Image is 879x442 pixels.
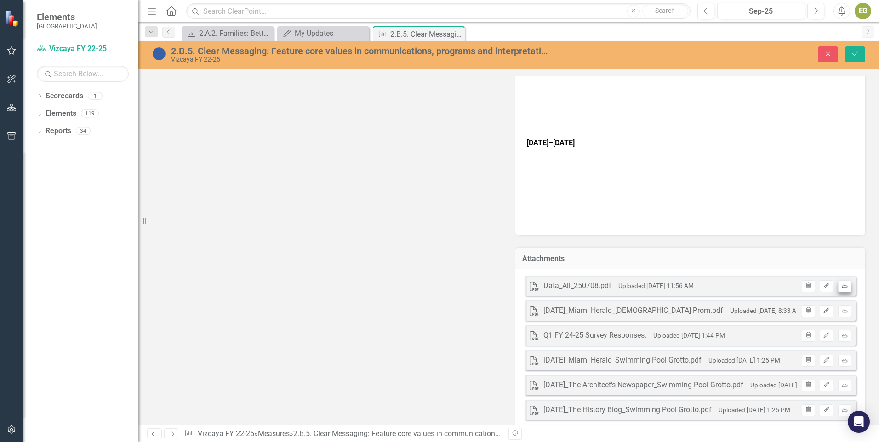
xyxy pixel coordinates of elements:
[280,28,367,39] a: My Updates
[543,380,743,391] div: [DATE]_The Architect's Newspaper_Swimming Pool Grotto.pdf
[855,3,871,19] button: EG
[198,429,254,438] a: Vizcaya FY 22-25
[720,6,802,17] div: Sep-25
[46,91,83,102] a: Scorecards
[717,3,805,19] button: Sep-25
[186,3,691,19] input: Search ClearPoint...
[46,108,76,119] a: Elements
[730,307,802,314] small: Uploaded [DATE] 8:33 AM
[258,429,290,438] a: Measures
[708,357,780,364] small: Uploaded [DATE] 1:25 PM
[88,92,103,100] div: 1
[642,5,688,17] button: Search
[37,44,129,54] a: Vizcaya FY 22-25
[543,281,611,291] div: Data_All_250708.pdf
[527,138,575,147] strong: [DATE]–[DATE]
[618,282,694,289] small: Uploaded [DATE] 11:56 AM
[37,66,129,82] input: Search Below...
[184,429,502,439] div: » »
[543,306,723,316] div: [DATE]_Miami Herald_[DEMOGRAPHIC_DATA] Prom.pdf
[171,56,552,63] div: Vizcaya FY 22-25
[37,11,97,23] span: Elements
[543,355,702,366] div: [DATE]_Miami Herald_Swimming Pool Grotto.pdf
[655,7,675,14] span: Search
[848,411,870,433] div: Open Intercom Messenger
[543,330,646,341] div: Q1 FY 24-25 Survey Responses.
[152,46,166,61] img: No Information
[390,28,462,40] div: 2.B.5. Clear Messaging: Feature core values in communications, programs and interpretation (75% o...
[46,126,71,136] a: Reports
[522,255,858,263] h3: Attachments
[81,110,99,118] div: 119
[543,405,712,415] div: [DATE]_The History Blog_Swimming Pool Grotto.pdf
[171,46,552,56] div: 2.B.5. Clear Messaging: Feature core values in communications, programs and interpretation (75% o...
[5,11,21,27] img: ClearPoint Strategy
[76,127,91,135] div: 34
[719,406,790,414] small: Uploaded [DATE] 1:25 PM
[653,332,725,339] small: Uploaded [DATE] 1:44 PM
[199,28,271,39] div: 2.A.2. Families: Better serve families with children through new programmatic and interpretive re...
[37,23,97,30] small: [GEOGRAPHIC_DATA]
[750,381,822,389] small: Uploaded [DATE] 1:25 PM
[293,429,793,438] div: 2.B.5. Clear Messaging: Feature core values in communications, programs and interpretation (75% o...
[295,28,367,39] div: My Updates
[184,28,271,39] a: 2.A.2. Families: Better serve families with children through new programmatic and interpretive re...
